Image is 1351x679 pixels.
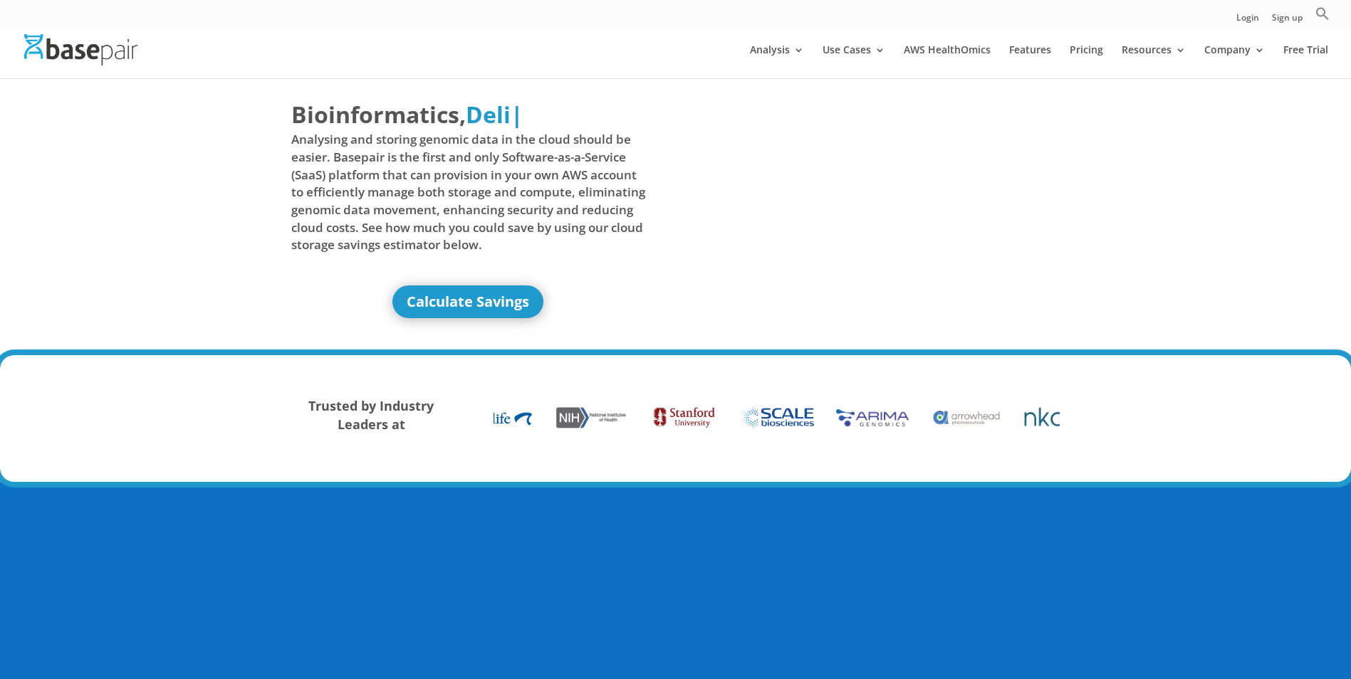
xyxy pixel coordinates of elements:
[291,131,646,253] span: Analysing and storing genomic data in the cloud should be easier. Basepair is the first and only ...
[546,614,778,631] b: within a customer’s own AWS account
[1204,45,1265,78] a: Company
[1283,45,1328,78] a: Free Trial
[1009,45,1051,78] a: Features
[744,588,995,601] span: to make it easier for scientists to execute their research.
[402,545,1035,574] i: As more healthcare and life science information moves to the cloud, a growing need is to create a...
[291,98,466,131] span: Bioinformatics,
[466,99,511,130] span: Deli
[392,285,543,318] a: Calculate Savings
[1236,14,1259,28] a: Login
[1070,45,1103,78] a: Pricing
[823,45,885,78] a: Use Cases
[1315,6,1330,21] svg: Search
[1272,14,1303,28] a: Sign up
[402,585,741,602] strong: Basepair helps bring a simplified GUI-driven experience
[750,45,804,78] a: Analysis
[24,34,137,65] img: Basepair
[1122,45,1186,78] a: Resources
[687,98,1041,298] iframe: Basepair - NGS Analysis Simplified
[308,397,434,433] strong: Trusted by Industry Leaders at
[1315,6,1330,28] a: Search Icon Link
[511,99,523,130] span: |
[904,45,991,78] a: AWS HealthOmics
[402,617,996,647] span: Moreover, this execution is done , allowing them to maintain control of their data governance, se...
